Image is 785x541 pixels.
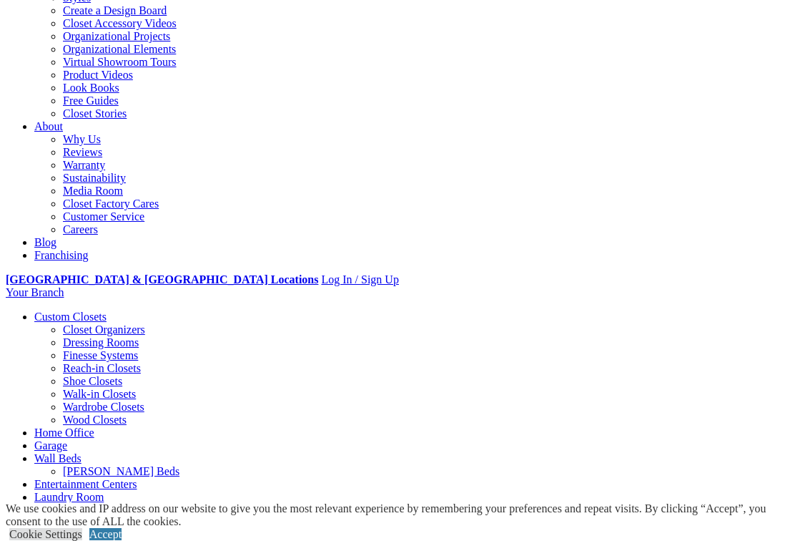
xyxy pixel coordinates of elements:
[63,375,122,387] a: Shoe Closets
[63,17,177,29] a: Closet Accessory Videos
[34,439,67,452] a: Garage
[34,452,82,464] a: Wall Beds
[63,56,177,68] a: Virtual Showroom Tours
[321,273,398,286] a: Log In / Sign Up
[63,94,119,107] a: Free Guides
[63,210,144,223] a: Customer Service
[63,223,98,235] a: Careers
[63,172,126,184] a: Sustainability
[6,273,318,286] a: [GEOGRAPHIC_DATA] & [GEOGRAPHIC_DATA] Locations
[63,107,127,120] a: Closet Stories
[63,465,179,477] a: [PERSON_NAME] Beds
[63,82,119,94] a: Look Books
[34,491,104,503] a: Laundry Room
[63,349,138,361] a: Finesse Systems
[63,185,123,197] a: Media Room
[34,478,137,490] a: Entertainment Centers
[6,502,785,528] div: We use cookies and IP address on our website to give you the most relevant experience by remember...
[63,362,141,374] a: Reach-in Closets
[63,414,127,426] a: Wood Closets
[34,236,56,248] a: Blog
[34,120,63,132] a: About
[63,336,139,349] a: Dressing Rooms
[63,198,159,210] a: Closet Factory Cares
[63,30,170,42] a: Organizational Projects
[34,427,94,439] a: Home Office
[63,159,105,171] a: Warranty
[63,146,102,158] a: Reviews
[63,69,133,81] a: Product Videos
[63,43,176,55] a: Organizational Elements
[34,311,107,323] a: Custom Closets
[63,401,144,413] a: Wardrobe Closets
[63,388,136,400] a: Walk-in Closets
[63,4,167,16] a: Create a Design Board
[34,249,89,261] a: Franchising
[63,133,101,145] a: Why Us
[63,323,145,336] a: Closet Organizers
[6,286,64,298] a: Your Branch
[89,528,122,540] a: Accept
[9,528,82,540] a: Cookie Settings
